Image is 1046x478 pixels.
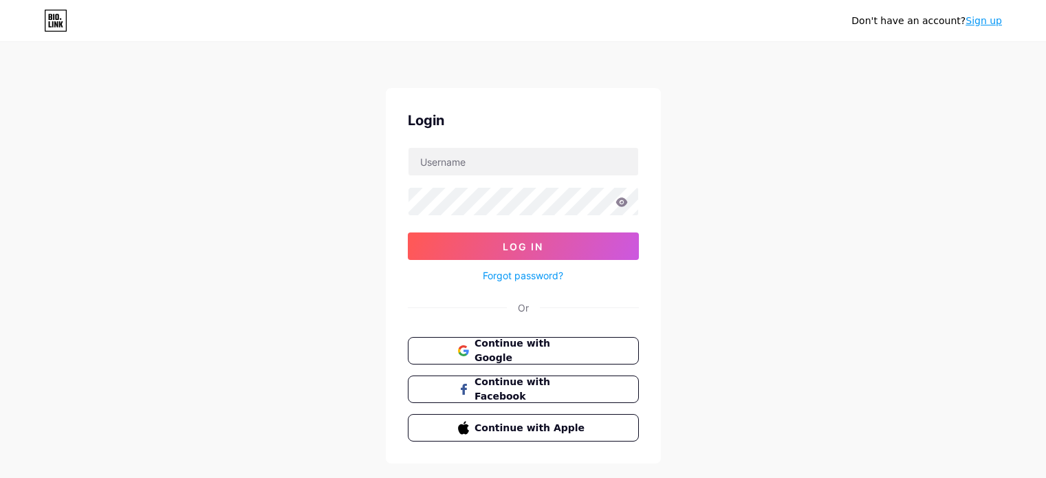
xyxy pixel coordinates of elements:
[408,337,639,365] button: Continue with Google
[408,232,639,260] button: Log In
[475,375,588,404] span: Continue with Facebook
[966,15,1002,26] a: Sign up
[483,268,563,283] a: Forgot password?
[408,148,638,175] input: Username
[408,414,639,442] button: Continue with Apple
[851,14,1002,28] div: Don't have an account?
[408,376,639,403] button: Continue with Facebook
[475,421,588,435] span: Continue with Apple
[475,336,588,365] span: Continue with Google
[518,301,529,315] div: Or
[408,110,639,131] div: Login
[503,241,543,252] span: Log In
